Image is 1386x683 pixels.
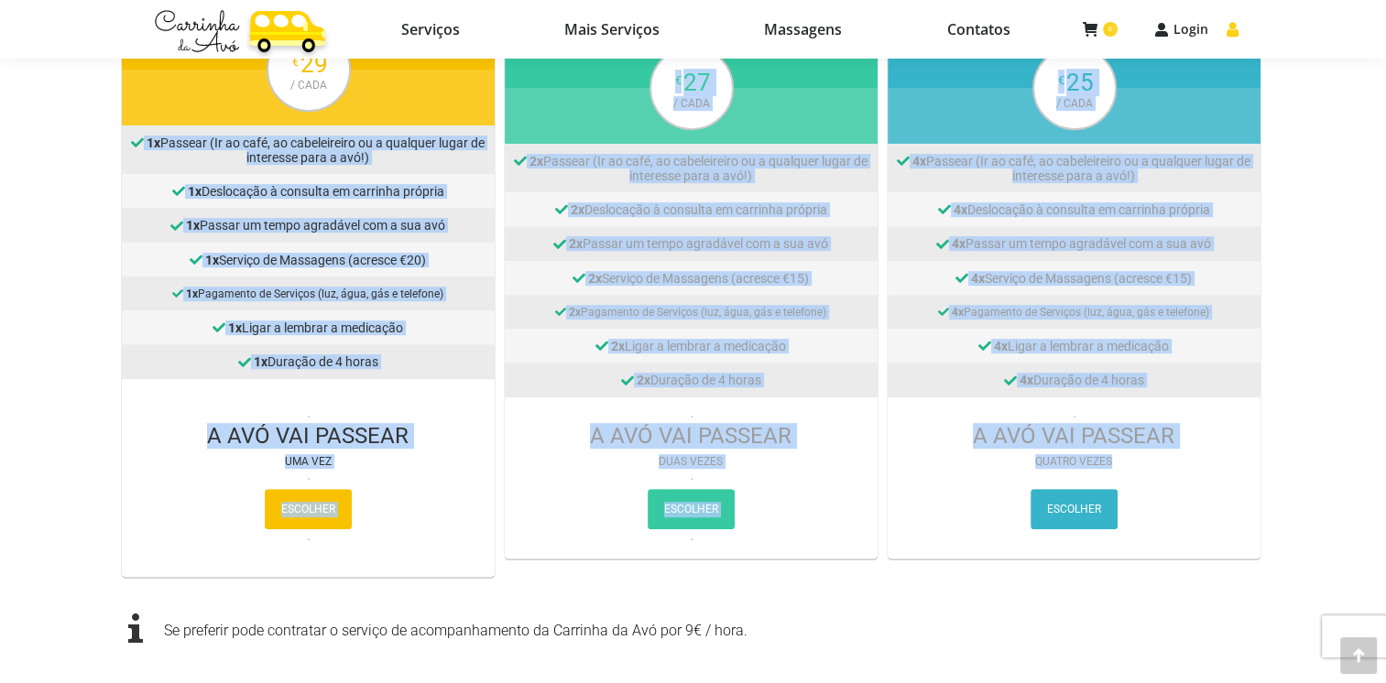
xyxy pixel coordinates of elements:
div: Duração de 4 horas [509,372,873,387]
b: 2x [611,339,625,353]
b: 2x [569,236,583,251]
div: QUATRO VEZES [888,450,1260,473]
a: Mais Serviços [517,16,707,42]
a: ESCOLHER [648,489,735,529]
span: Contatos [946,20,1009,38]
b: 1x [205,253,219,267]
div: Passar um tempo agradável com a sua avó [892,235,1256,251]
div: Passear (Ir ao café, ao cabeleireiro ou a qualquer lugar de interesse para a avó!) [892,153,1256,183]
span: 29 [300,50,328,78]
span: ESCOLHER [664,499,718,520]
b: 4x [952,306,964,319]
div: A AVÓ VAI PASSEAR [122,422,495,450]
span: 0 [1103,22,1118,37]
b: 2x [588,271,602,286]
a: Login [1154,21,1208,38]
b: 4x [971,271,985,286]
div: Passar um tempo agradável com a sua avó [509,235,873,251]
small: / CADA [268,78,349,92]
div: Deslocação à consulta em carrinha própria [892,201,1256,217]
b: 4x [954,202,967,217]
div: DUAS VEZES [505,450,878,473]
div: Pagamento de Serviços (luz, água, gás e telefone) [892,304,1256,320]
div: Pagamento de Serviços (luz, água, gás e telefone) [509,304,873,320]
span: € [675,73,682,87]
div: Ligar a lembrar a medicação [126,320,490,335]
b: 4x [912,154,926,168]
span: Serviços [401,20,460,38]
span: Massagens [764,20,842,38]
b: 1x [254,354,267,369]
div: A AVÓ VAI PASSEAR [505,422,878,450]
b: 1x [228,320,242,335]
span: 27 [683,69,711,96]
span: ESCOLHER [1047,499,1101,520]
a: Massagens [716,16,889,42]
div: Deslocação à consulta em carrinha própria [509,201,873,217]
b: 2x [571,202,584,217]
b: 1x [186,218,200,233]
div: Passear (Ir ao café, ao cabeleireiro ou a qualquer lugar de interesse para a avó!) [126,135,490,165]
img: Carrinha da Avó [148,1,331,59]
div: Serviço de Massagens (acresce €15) [892,270,1256,286]
a: ESCOLHER [1031,489,1118,529]
span: € [292,55,299,69]
span: 25 [1066,69,1094,96]
b: 2x [637,373,650,387]
div: Passear (Ir ao café, ao cabeleireiro ou a qualquer lugar de interesse para a avó!) [509,153,873,183]
div: Pagamento de Serviços (luz, água, gás e telefone) [126,286,490,301]
div: A AVÓ VAI PASSEAR [888,422,1260,450]
b: 4x [952,236,966,251]
span: € [1058,73,1064,87]
h3: Se preferir pode contratar o serviço de acompanhamento da Carrinha da Avó por 9€ / hora. [164,622,748,639]
b: 1x [147,136,160,150]
span: Mais Serviços [564,20,660,38]
div: Passar um tempo agradável com a sua avó [126,217,490,233]
b: 1x [186,287,198,300]
div: UMA VEZ [122,450,495,473]
div: Serviço de Massagens (acresce €15) [509,270,873,286]
b: 1x [188,184,202,199]
b: 2x [529,154,543,168]
div: Duração de 4 horas [892,372,1256,387]
small: / CADA [651,96,732,111]
div: Ligar a lembrar a medicação [892,338,1256,353]
div: Serviço de Massagens (acresce €20) [126,252,490,267]
span: ESCOLHER [281,499,335,520]
b: 2x [569,306,581,319]
div: Ligar a lembrar a medicação [509,338,873,353]
a: 0 [1083,21,1118,38]
b: 4x [1020,373,1033,387]
b: 4x [994,339,1008,353]
small: / CADA [1034,96,1115,111]
a: Serviços [354,16,507,42]
a: Contatos [899,16,1057,42]
div: Duração de 4 horas [126,353,490,369]
div: Deslocação à consulta em carrinha própria [126,183,490,199]
a: ESCOLHER [265,489,352,529]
